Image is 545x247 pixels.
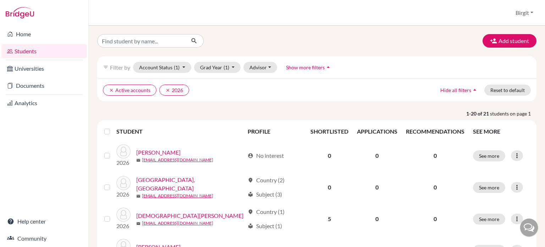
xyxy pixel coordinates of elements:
[1,231,87,246] a: Community
[248,153,253,159] span: account_circle
[110,64,130,71] span: Filter by
[6,7,34,18] img: Bridge-U
[286,64,325,70] span: Show more filters
[248,177,253,183] span: location_on
[194,62,241,73] button: Grad Year(1)
[512,6,536,20] button: Birgit
[406,215,464,223] p: 0
[353,140,402,171] td: 0
[116,123,243,140] th: STUDENT
[353,123,402,140] th: APPLICATIONS
[280,62,338,73] button: Show more filtersarrow_drop_up
[248,190,282,199] div: Subject (3)
[1,214,87,229] a: Help center
[469,123,534,140] th: SEE MORE
[473,182,505,193] button: See more
[159,85,189,96] button: clear2026
[103,85,156,96] button: clearActive accounts
[440,87,471,93] span: Hide all filters
[116,159,131,167] p: 2026
[406,151,464,160] p: 0
[402,123,469,140] th: RECOMMENDATIONS
[1,44,87,58] a: Students
[142,220,213,226] a: [EMAIL_ADDRESS][DOMAIN_NAME]
[306,203,353,235] td: 5
[243,123,306,140] th: PROFILE
[248,223,253,229] span: local_library
[1,96,87,110] a: Analytics
[116,190,131,199] p: 2026
[248,208,285,216] div: Country (1)
[473,214,505,225] button: See more
[136,211,243,220] a: [DEMOGRAPHIC_DATA][PERSON_NAME]
[136,194,141,198] span: mail
[103,64,109,70] i: filter_list
[248,192,253,197] span: local_library
[406,183,464,192] p: 0
[1,79,87,93] a: Documents
[466,110,490,117] strong: 1-20 of 21
[136,158,141,162] span: mail
[306,140,353,171] td: 0
[136,148,181,157] a: [PERSON_NAME]
[116,176,131,190] img: Ferrara, Carolina
[1,61,87,76] a: Universities
[142,193,213,199] a: [EMAIL_ADDRESS][DOMAIN_NAME]
[243,62,277,73] button: Advisor
[165,88,170,93] i: clear
[325,64,332,71] i: arrow_drop_up
[109,88,114,93] i: clear
[16,5,31,11] span: Help
[1,27,87,41] a: Home
[224,64,229,70] span: (1)
[484,85,531,96] button: Reset to default
[490,110,536,117] span: students on page 1
[116,222,131,230] p: 2026
[473,150,505,161] button: See more
[353,203,402,235] td: 0
[116,208,131,222] img: Jain, Aarav
[306,171,353,203] td: 0
[248,151,284,160] div: No interest
[142,157,213,163] a: [EMAIL_ADDRESS][DOMAIN_NAME]
[136,176,244,193] a: [GEOGRAPHIC_DATA], [GEOGRAPHIC_DATA]
[136,221,141,226] span: mail
[248,209,253,215] span: location_on
[471,86,478,93] i: arrow_drop_up
[306,123,353,140] th: SHORTLISTED
[434,85,484,96] button: Hide all filtersarrow_drop_up
[353,171,402,203] td: 0
[133,62,191,73] button: Account Status(1)
[248,176,285,184] div: Country (2)
[116,144,131,159] img: Bedi, Sara
[483,34,536,48] button: Add student
[248,222,282,230] div: Subject (1)
[97,34,185,48] input: Find student by name...
[174,64,180,70] span: (1)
